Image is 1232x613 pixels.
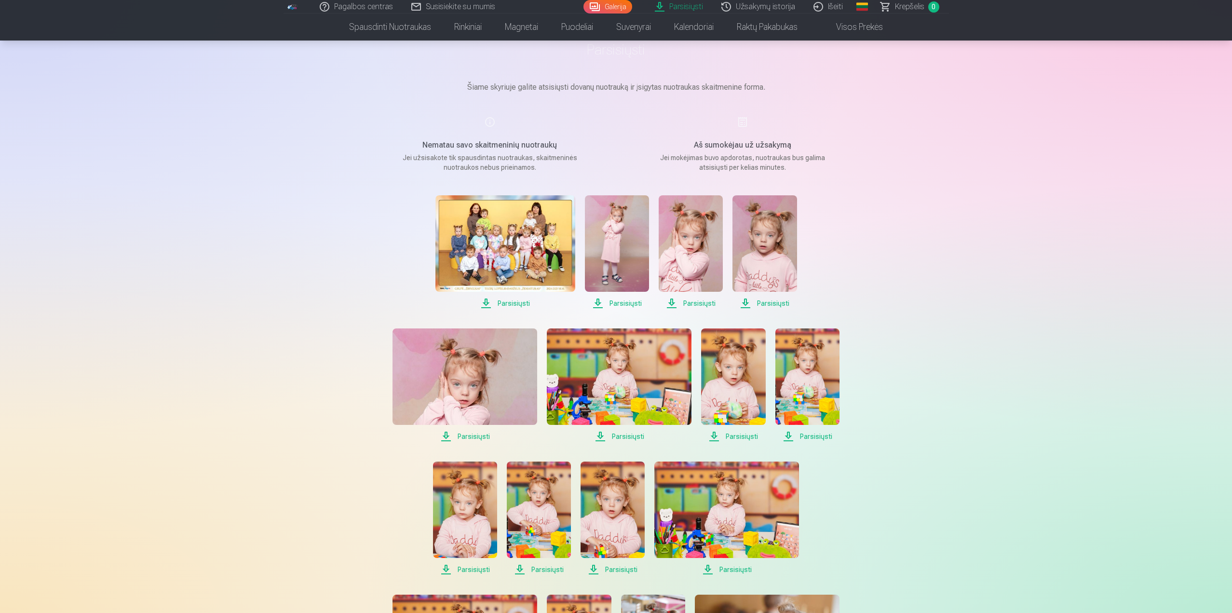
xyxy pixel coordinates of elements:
a: Parsisiųsti [393,328,537,442]
a: Parsisiųsti [435,195,575,309]
a: Visos prekės [809,14,894,41]
a: Puodeliai [550,14,605,41]
span: Parsisiųsti [654,564,799,575]
a: Magnetai [493,14,550,41]
a: Parsisiųsti [581,462,645,575]
h5: Nematau savo skaitmeninių nuotraukų [398,139,582,151]
p: Šiame skyriuje galite atsisiųsti dovanų nuotrauką ir įsigytas nuotraukas skaitmenine forma. [375,82,857,93]
span: Parsisiųsti [547,431,691,442]
a: Spausdinti nuotraukas [338,14,443,41]
p: Jei užsisakote tik spausdintas nuotraukas, skaitmeninės nuotraukos nebus prieinamos. [398,153,582,172]
h5: Aš sumokėjau už užsakymą [651,139,834,151]
img: /fa5 [287,4,298,10]
p: Jei mokėjimas buvo apdorotas, nuotraukas bus galima atsisiųsti per kelias minutes. [651,153,834,172]
span: Parsisiųsti [659,298,723,309]
a: Parsisiųsti [732,195,797,309]
a: Raktų pakabukas [725,14,809,41]
a: Kalendoriai [663,14,725,41]
a: Parsisiųsti [654,462,799,575]
span: Parsisiųsti [433,564,497,575]
span: Parsisiųsti [507,564,571,575]
a: Parsisiųsti [775,328,839,442]
span: Parsisiųsti [581,564,645,575]
a: Parsisiųsti [547,328,691,442]
a: Suvenyrai [605,14,663,41]
span: Parsisiųsti [732,298,797,309]
span: Parsisiųsti [585,298,649,309]
span: Parsisiųsti [435,298,575,309]
a: Parsisiųsti [585,195,649,309]
h1: Parsisiųsti [375,41,857,58]
span: Krepšelis [895,1,924,13]
a: Parsisiųsti [433,462,497,575]
a: Parsisiųsti [659,195,723,309]
span: Parsisiųsti [701,431,765,442]
a: Rinkiniai [443,14,493,41]
span: Parsisiųsti [393,431,537,442]
a: Parsisiųsti [507,462,571,575]
a: Parsisiųsti [701,328,765,442]
span: 0 [928,1,939,13]
span: Parsisiųsti [775,431,839,442]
